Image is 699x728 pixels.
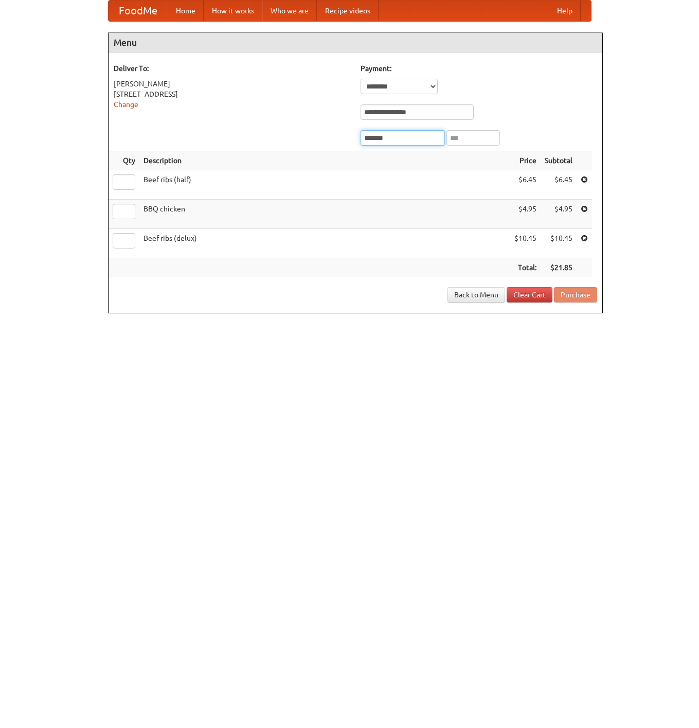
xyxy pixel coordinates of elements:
[510,229,541,258] td: $10.45
[510,170,541,200] td: $6.45
[541,200,577,229] td: $4.95
[510,200,541,229] td: $4.95
[541,151,577,170] th: Subtotal
[114,79,350,89] div: [PERSON_NAME]
[554,287,597,303] button: Purchase
[114,89,350,99] div: [STREET_ADDRESS]
[262,1,317,21] a: Who we are
[139,170,510,200] td: Beef ribs (half)
[204,1,262,21] a: How it works
[541,258,577,277] th: $21.85
[510,258,541,277] th: Total:
[507,287,552,303] a: Clear Cart
[317,1,379,21] a: Recipe videos
[109,151,139,170] th: Qty
[114,100,138,109] a: Change
[109,32,602,53] h4: Menu
[541,229,577,258] td: $10.45
[109,1,168,21] a: FoodMe
[361,63,597,74] h5: Payment:
[549,1,581,21] a: Help
[114,63,350,74] h5: Deliver To:
[139,200,510,229] td: BBQ chicken
[139,151,510,170] th: Description
[139,229,510,258] td: Beef ribs (delux)
[541,170,577,200] td: $6.45
[447,287,505,303] a: Back to Menu
[168,1,204,21] a: Home
[510,151,541,170] th: Price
